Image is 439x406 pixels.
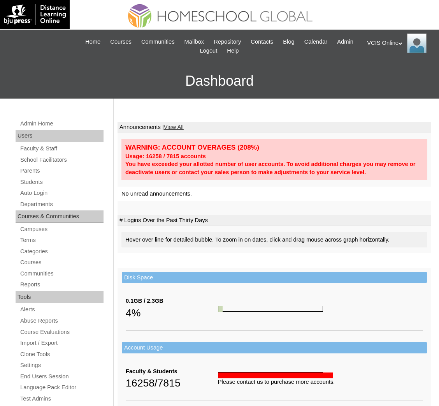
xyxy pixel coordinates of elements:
[181,37,208,46] a: Mailbox
[106,37,135,46] a: Courses
[118,215,431,226] td: # Logins Over the Past Thirty Days
[125,160,423,176] div: You have exceeded your allotted number of user accounts. To avoid additional charges you may remo...
[164,124,184,130] a: View All
[19,235,104,245] a: Terms
[125,153,206,159] strong: Usage: 16258 / 7815 accounts
[337,37,353,46] span: Admin
[19,383,104,392] a: Language Pack Editor
[19,316,104,326] a: Abuse Reports
[19,350,104,359] a: Clone Tools
[118,122,431,133] td: Announcements |
[251,37,273,46] span: Contacts
[279,37,298,46] a: Blog
[4,4,66,25] img: logo-white.png
[19,372,104,381] a: End Users Session
[407,34,427,53] img: VCIS Online Admin
[126,367,218,376] div: Faculty & Students
[333,37,357,46] a: Admin
[19,247,104,256] a: Categories
[126,297,218,305] div: 0.1GB / 2.3GB
[218,378,423,386] div: Please contact us to purchase more accounts.
[19,280,104,289] a: Reports
[214,37,241,46] span: Repository
[4,64,435,99] h3: Dashboard
[300,37,331,46] a: Calendar
[200,46,217,55] span: Logout
[118,187,431,201] td: No unread announcements.
[184,37,204,46] span: Mailbox
[19,166,104,176] a: Parents
[122,342,427,353] td: Account Usage
[19,177,104,187] a: Students
[19,144,104,154] a: Faculty & Staff
[304,37,327,46] span: Calendar
[19,338,104,348] a: Import / Export
[81,37,104,46] a: Home
[16,130,104,142] div: Users
[196,46,221,55] a: Logout
[19,327,104,337] a: Course Evaluations
[247,37,277,46] a: Contacts
[16,210,104,223] div: Courses & Communities
[121,232,427,248] div: Hover over line for detailed bubble. To zoom in on dates, click and drag mouse across graph horiz...
[122,272,427,283] td: Disk Space
[19,360,104,370] a: Settings
[19,119,104,129] a: Admin Home
[283,37,294,46] span: Blog
[85,37,100,46] span: Home
[19,258,104,267] a: Courses
[19,305,104,314] a: Alerts
[19,188,104,198] a: Auto Login
[19,224,104,234] a: Campuses
[141,37,175,46] span: Communities
[367,34,431,53] div: VCIS Online
[137,37,179,46] a: Communities
[16,291,104,304] div: Tools
[210,37,245,46] a: Repository
[125,143,423,152] div: WARNING: ACCOUNT OVERAGES (208%)
[19,199,104,209] a: Departments
[19,155,104,165] a: School Facilitators
[126,375,218,391] div: 16258/7815
[223,46,242,55] a: Help
[19,394,104,404] a: Test Admins
[227,46,239,55] span: Help
[19,269,104,279] a: Communities
[126,305,218,321] div: 4%
[110,37,132,46] span: Courses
